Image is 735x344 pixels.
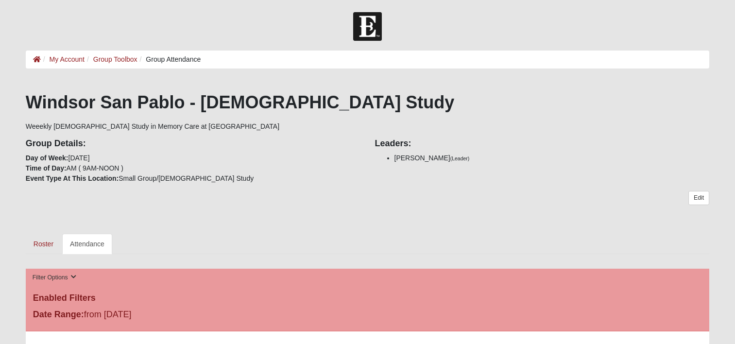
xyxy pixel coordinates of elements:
h4: Leaders: [375,138,710,149]
button: Filter Options [30,273,80,283]
a: Group Toolbox [93,55,137,63]
a: My Account [50,55,85,63]
div: from [DATE] [26,308,254,324]
h1: Windsor San Pablo - [DEMOGRAPHIC_DATA] Study [26,92,709,113]
a: Edit [688,191,709,205]
li: Group Attendance [137,54,201,65]
strong: Event Type At This Location: [26,174,119,182]
div: Weeekly [DEMOGRAPHIC_DATA] Study in Memory Care at [GEOGRAPHIC_DATA] [26,92,709,254]
li: [PERSON_NAME] [394,153,710,163]
a: Attendance [62,234,112,254]
div: [DATE] AM ( 9AM-NOON ) Small Group/[DEMOGRAPHIC_DATA] Study [18,132,368,184]
strong: Day of Week: [26,154,68,162]
h4: Enabled Filters [33,293,702,304]
a: Roster [26,234,61,254]
small: (Leader) [450,155,470,161]
label: Date Range: [33,308,84,321]
img: Church of Eleven22 Logo [353,12,382,41]
h4: Group Details: [26,138,360,149]
strong: Time of Day: [26,164,67,172]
